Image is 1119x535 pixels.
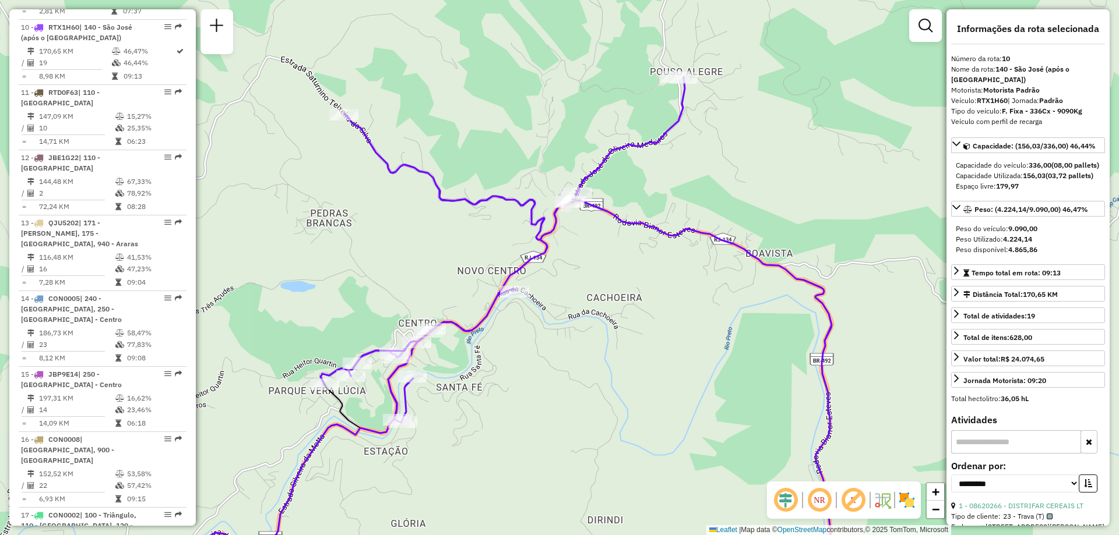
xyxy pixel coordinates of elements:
i: Tempo total em rota [115,495,121,502]
em: Rota exportada [175,511,182,518]
span: Peso: (4.224,14/9.090,00) 46,47% [974,205,1088,214]
td: 152,52 KM [38,468,115,480]
i: Tempo total em rota [115,279,121,286]
td: 67,33% [126,176,182,187]
td: = [21,417,27,429]
em: Opções [164,511,171,518]
div: Veículo: [951,95,1105,106]
em: Opções [164,88,171,95]
td: 23 [38,339,115,350]
strong: 36,05 hL [1001,394,1029,403]
i: Total de Atividades [27,59,34,66]
i: Distância Total [27,113,34,120]
span: CON0002 [48,511,80,519]
strong: 179,97 [996,182,1019,190]
em: Rota exportada [175,23,182,30]
td: 72,24 KM [38,201,115,212]
td: 116,48 KM [38,251,115,263]
a: Jornada Motorista: 09:20 [951,372,1105,388]
em: Rota exportada [175,219,182,226]
span: 10 - [21,23,132,42]
td: 8,12 KM [38,352,115,364]
a: Distância Total:170,65 KM [951,286,1105,302]
span: Total de atividades: [963,311,1035,320]
td: 170,65 KM [38,45,111,57]
label: Ordenar por: [951,459,1105,473]
td: / [21,339,27,350]
em: Rota exportada [175,435,182,442]
div: Total hectolitro: [951,394,1105,404]
i: Total de Atividades [27,341,34,348]
i: Total de Atividades [27,125,34,132]
td: 09:15 [126,493,182,505]
a: Zoom out [927,501,944,518]
i: % de utilização do peso [112,48,121,55]
a: Total de itens:628,00 [951,329,1105,345]
a: Peso: (4.224,14/9.090,00) 46,47% [951,201,1105,217]
td: / [21,480,27,491]
i: Distância Total [27,254,34,261]
td: 22 [38,480,115,491]
i: Total de Atividades [27,265,34,272]
span: RTD0F63 [48,88,78,97]
span: 12 - [21,153,100,172]
td: / [21,122,27,134]
strong: 628,00 [1009,333,1032,342]
span: QJU5202 [48,218,79,227]
div: Número da rota: [951,54,1105,64]
td: 14,71 KM [38,136,115,147]
span: | 140 - São José (após o [GEOGRAPHIC_DATA]) [21,23,132,42]
strong: 9.090,00 [1008,224,1037,233]
td: = [21,5,27,17]
em: Opções [164,435,171,442]
td: = [21,70,27,82]
a: Tempo total em rota: 09:13 [951,264,1105,280]
td: 15,27% [126,111,182,122]
strong: R$ 24.074,65 [1001,355,1044,363]
span: | 250 - [GEOGRAPHIC_DATA] - Centro [21,370,122,389]
em: Rota exportada [175,88,182,95]
em: Opções [164,370,171,377]
h4: Informações da rota selecionada [951,23,1105,34]
i: Tempo total em rota [115,138,121,145]
i: Distância Total [27,178,34,185]
i: % de utilização da cubagem [112,59,121,66]
em: Opções [164,295,171,302]
strong: 10 [1002,54,1010,63]
td: = [21,277,27,288]
strong: 4.865,86 [1008,245,1037,254]
td: 14 [38,404,115,416]
i: Tempo total em rota [115,420,121,427]
td: 41,53% [126,251,182,263]
strong: RTX1H60 [977,96,1008,105]
strong: (08,00 pallets) [1051,161,1099,169]
i: Tempo total em rota [115,355,121,362]
td: 09:04 [126,277,182,288]
i: Distância Total [27,395,34,402]
i: % de utilização do peso [115,470,124,477]
td: = [21,136,27,147]
span: RTX1H60 [48,23,79,31]
i: % de utilização da cubagem [115,406,124,413]
td: = [21,352,27,364]
i: % de utilização da cubagem [115,265,124,272]
em: Opções [164,219,171,226]
i: % de utilização do peso [115,254,124,261]
td: 07:37 [122,5,181,17]
span: CON0005 [48,294,80,303]
a: OpenStreetMap [777,526,827,534]
td: 47,23% [126,263,182,275]
div: Peso disponível: [956,245,1100,255]
a: Total de atividades:19 [951,307,1105,323]
div: Total de itens: [963,332,1032,343]
a: Zoom in [927,483,944,501]
td: 08:28 [126,201,182,212]
div: Motorista: [951,85,1105,95]
i: % de utilização da cubagem [115,125,124,132]
strong: 19 [1027,311,1035,320]
strong: 140 - São José (após o [GEOGRAPHIC_DATA]) [951,65,1069,84]
div: Espaço livre: [956,181,1100,192]
strong: Padrão [1039,96,1063,105]
em: Opções [164,154,171,161]
span: + [932,484,939,499]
